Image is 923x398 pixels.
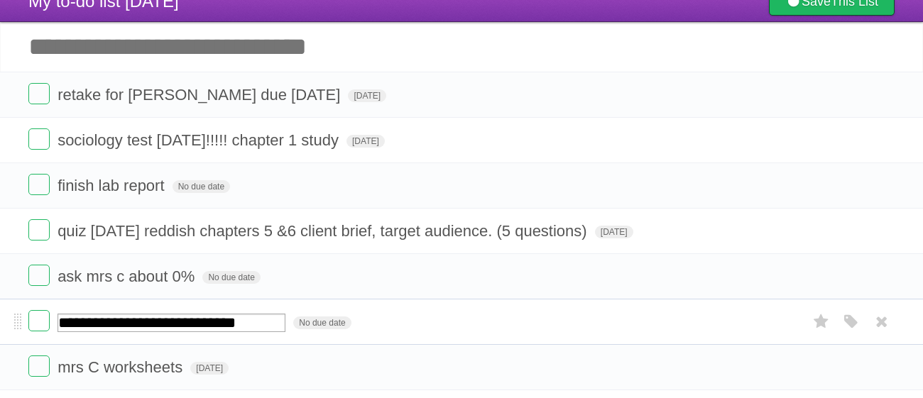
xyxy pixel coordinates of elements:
label: Done [28,128,50,150]
span: finish lab report [58,177,168,194]
span: No due date [293,316,351,329]
span: No due date [173,180,230,193]
span: [DATE] [595,226,633,238]
span: No due date [202,271,260,284]
label: Done [28,83,50,104]
label: Done [28,310,50,331]
span: quiz [DATE] reddish chapters 5 &6 client brief, target audience. (5 questions) [58,222,591,240]
label: Done [28,355,50,377]
span: [DATE] [348,89,386,102]
label: Done [28,265,50,286]
span: sociology test [DATE]!!!!! chapter 1 study [58,131,342,149]
span: mrs C worksheets [58,358,186,376]
label: Star task [808,310,835,333]
span: ask mrs c about 0% [58,267,198,285]
span: retake for [PERSON_NAME] due [DATE] [58,86,344,104]
label: Done [28,219,50,241]
span: [DATE] [190,362,229,375]
span: [DATE] [346,135,385,148]
label: Done [28,174,50,195]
